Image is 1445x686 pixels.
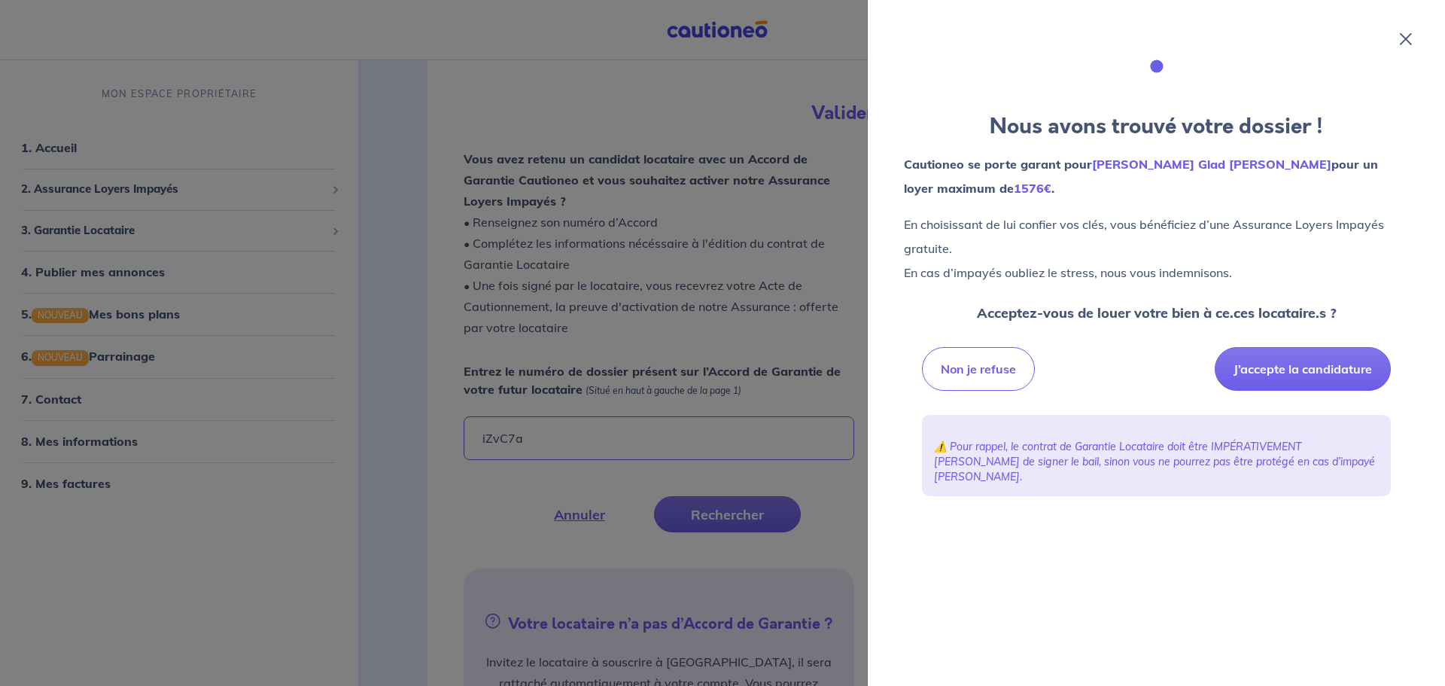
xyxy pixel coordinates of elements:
p: En choisissant de lui confier vos clés, vous bénéficiez d’une Assurance Loyers Impayés gratuite. ... [904,212,1409,285]
p: ⚠️ Pour rappel, le contrat de Garantie Locataire doit être IMPÉRATIVEMENT [PERSON_NAME] de signer... [934,439,1379,484]
strong: Cautioneo se porte garant pour pour un loyer maximum de . [904,157,1378,196]
strong: Acceptez-vous de louer votre bien à ce.ces locataire.s ? [977,304,1337,322]
em: [PERSON_NAME] Glad [PERSON_NAME] [1092,157,1331,172]
strong: Nous avons trouvé votre dossier ! [990,111,1323,142]
em: 1576€ [1014,181,1051,196]
button: Non je refuse [922,347,1035,391]
button: J’accepte la candidature [1215,347,1391,391]
img: illu_folder.svg [1127,36,1187,96]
